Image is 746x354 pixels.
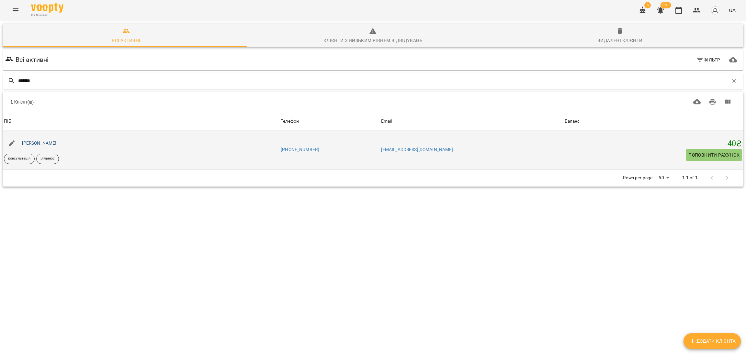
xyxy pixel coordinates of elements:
button: Поповнити рахунок [686,149,742,161]
h5: 40 ₴ [565,139,742,149]
h6: Всі активні [16,55,49,65]
div: Вільнюс [36,154,59,164]
a: [PHONE_NUMBER] [281,147,319,152]
div: Баланс [565,117,580,125]
div: Клієнти з низьким рівнем відвідувань [323,37,423,44]
span: 99+ [661,2,671,8]
div: Телефон [281,117,299,125]
p: 1-1 of 1 [682,175,698,181]
span: Email [381,117,562,125]
div: Sort [565,117,580,125]
button: Завантажити CSV [689,94,705,110]
div: Sort [281,117,299,125]
span: Фільтр [696,56,720,64]
button: Фільтр [694,54,723,66]
span: For Business [31,13,63,17]
div: 1 Клієнт(ів) [10,99,362,105]
div: 50 [656,173,672,183]
div: Email [381,117,392,125]
span: 6 [644,2,651,8]
span: ПІБ [4,117,278,125]
div: Table Toolbar [3,92,743,112]
a: [EMAIL_ADDRESS][DOMAIN_NAME] [381,147,453,152]
div: Sort [4,117,11,125]
button: UA [726,4,738,16]
img: Voopty Logo [31,3,63,13]
p: консультація [8,156,30,161]
span: UA [729,7,736,14]
div: консультація [4,154,35,164]
button: Друк [705,94,720,110]
div: Видалені клієнти [597,37,642,44]
img: avatar_s.png [711,6,720,15]
p: Rows per page: [623,175,653,181]
button: Menu [8,3,23,18]
span: Баланс [565,117,742,125]
span: Телефон [281,117,378,125]
div: Sort [381,117,392,125]
div: ПІБ [4,117,11,125]
button: Вигляд колонок [720,94,736,110]
span: Поповнити рахунок [688,151,740,159]
div: Всі активні [112,37,140,44]
p: Вільнюс [40,156,55,161]
a: [PERSON_NAME] [22,140,57,146]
